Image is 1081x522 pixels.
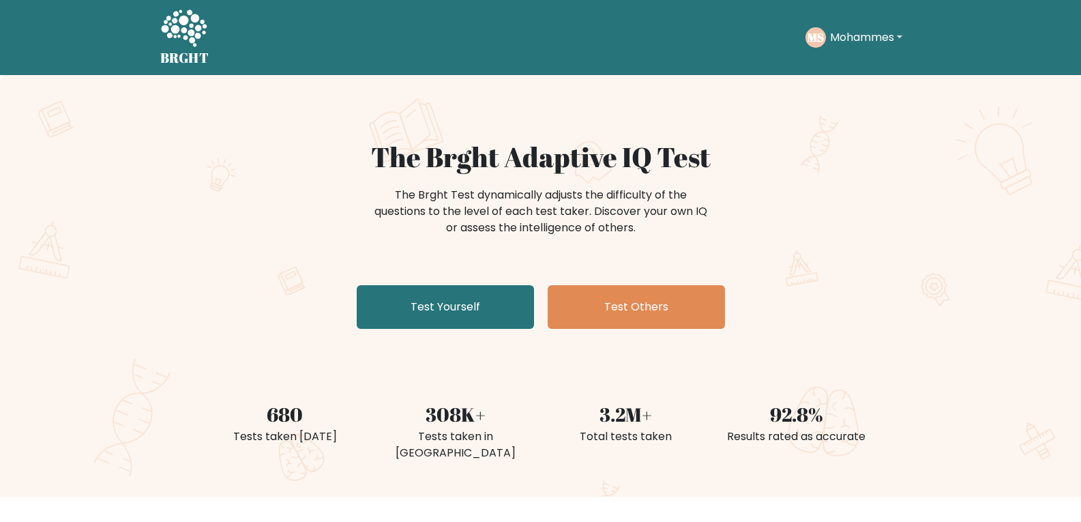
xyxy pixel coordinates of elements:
a: Test Yourself [357,285,534,329]
div: 92.8% [720,400,874,429]
div: The Brght Test dynamically adjusts the difficulty of the questions to the level of each test take... [370,187,711,236]
div: Results rated as accurate [720,429,874,445]
div: Tests taken [DATE] [208,429,362,445]
a: Test Others [548,285,725,329]
div: 680 [208,400,362,429]
div: Total tests taken [549,429,703,445]
a: BRGHT [160,5,209,70]
h5: BRGHT [160,50,209,66]
div: 3.2M+ [549,400,703,429]
h1: The Brght Adaptive IQ Test [208,141,874,173]
text: MS [808,29,824,45]
div: Tests taken in [GEOGRAPHIC_DATA] [379,429,533,461]
button: Mohammes [826,29,906,46]
div: 308K+ [379,400,533,429]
